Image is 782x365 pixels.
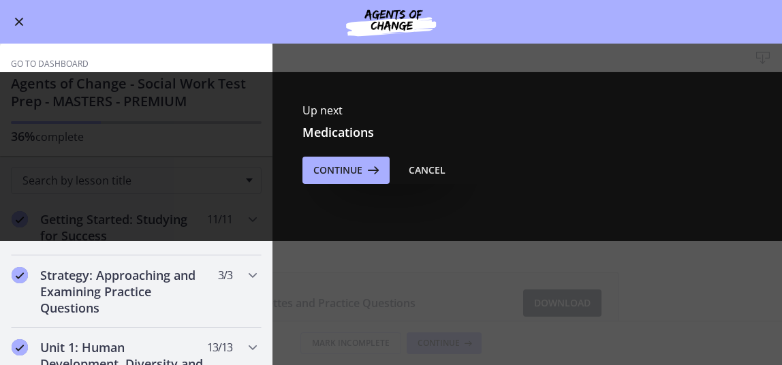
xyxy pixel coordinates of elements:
a: Go to Dashboard [11,59,89,69]
i: Completed [12,267,28,283]
span: 13 / 13 [207,339,232,355]
button: Continue [302,157,390,184]
button: Cancel [398,157,456,184]
i: Completed [12,339,28,355]
span: 3 / 3 [218,267,232,283]
h3: Medications [302,124,480,140]
img: Agents of Change [309,5,473,38]
h2: Strategy: Approaching and Examining Practice Questions [40,267,206,316]
span: Continue [313,162,362,178]
p: Up next [302,102,480,118]
div: Cancel [409,162,445,178]
button: Enable menu [11,14,27,30]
